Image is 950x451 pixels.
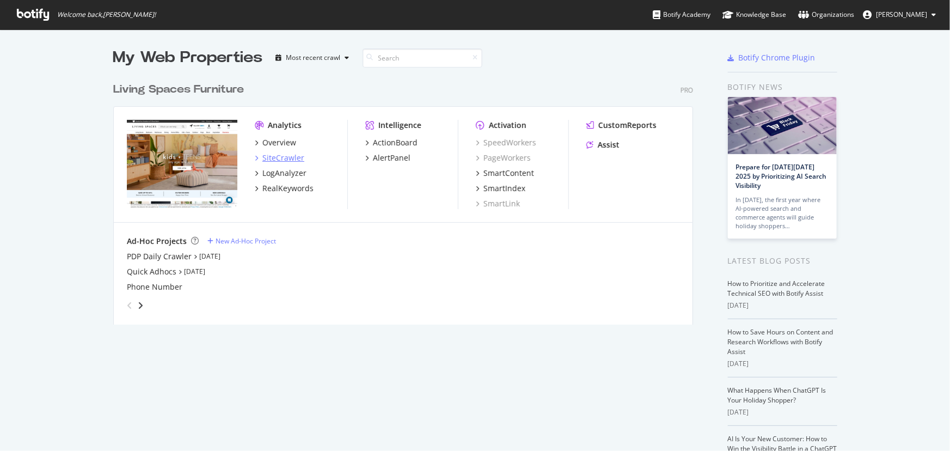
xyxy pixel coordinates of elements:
a: How to Prioritize and Accelerate Technical SEO with Botify Assist [728,279,825,298]
a: How to Save Hours on Content and Research Workflows with Botify Assist [728,327,833,356]
a: Overview [255,137,296,148]
div: angle-right [137,300,144,311]
div: Overview [262,137,296,148]
div: In [DATE], the first year where AI-powered search and commerce agents will guide holiday shoppers… [736,196,829,230]
img: Prepare for Black Friday 2025 by Prioritizing AI Search Visibility [728,97,837,154]
button: Most recent crawl [272,49,354,66]
a: SmartLink [476,198,520,209]
button: [PERSON_NAME] [854,6,945,23]
div: [DATE] [728,359,837,369]
div: grid [113,69,702,325]
a: CustomReports [586,120,657,131]
a: RealKeywords [255,183,314,194]
div: ActionBoard [373,137,418,148]
span: Welcome back, [PERSON_NAME] ! [57,10,156,19]
div: Botify Academy [653,9,710,20]
div: LogAnalyzer [262,168,307,179]
div: Intelligence [378,120,421,131]
div: AlertPanel [373,153,410,163]
a: PageWorkers [476,153,531,163]
a: LogAnalyzer [255,168,307,179]
a: What Happens When ChatGPT Is Your Holiday Shopper? [728,386,826,405]
a: PDP Daily Crawler [127,251,192,262]
a: [DATE] [199,252,220,261]
div: Botify Chrome Plugin [739,52,816,63]
div: angle-left [122,297,137,314]
div: Most recent crawl [286,54,341,61]
div: SiteCrawler [262,153,304,163]
a: AlertPanel [365,153,410,163]
div: Latest Blog Posts [728,255,837,267]
div: Activation [489,120,526,131]
a: SmartContent [476,168,534,179]
div: SmartContent [483,168,534,179]
a: Living Spaces Furniture [113,82,248,97]
a: Botify Chrome Plugin [728,52,816,63]
div: Ad-Hoc Projects [127,236,187,247]
a: ActionBoard [365,137,418,148]
div: New Ad-Hoc Project [216,236,276,246]
img: livingspaces.com [127,120,237,208]
div: [DATE] [728,301,837,310]
a: New Ad-Hoc Project [207,236,276,246]
a: [DATE] [184,267,205,276]
a: Phone Number [127,282,182,292]
div: Knowledge Base [722,9,786,20]
div: Analytics [268,120,302,131]
div: Botify news [728,81,837,93]
div: CustomReports [598,120,657,131]
a: SpeedWorkers [476,137,536,148]
div: My Web Properties [113,47,263,69]
a: Assist [586,139,620,150]
div: Assist [598,139,620,150]
div: Pro [681,86,693,95]
a: SiteCrawler [255,153,304,163]
div: SmartIndex [483,183,525,194]
div: RealKeywords [262,183,314,194]
a: Prepare for [DATE][DATE] 2025 by Prioritizing AI Search Visibility [736,162,827,190]
input: Search [363,48,482,68]
div: Organizations [798,9,854,20]
a: SmartIndex [476,183,525,194]
a: Quick Adhocs [127,266,176,277]
span: Kianna Vazquez [876,10,927,19]
div: Living Spaces Furniture [113,82,244,97]
div: [DATE] [728,407,837,417]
